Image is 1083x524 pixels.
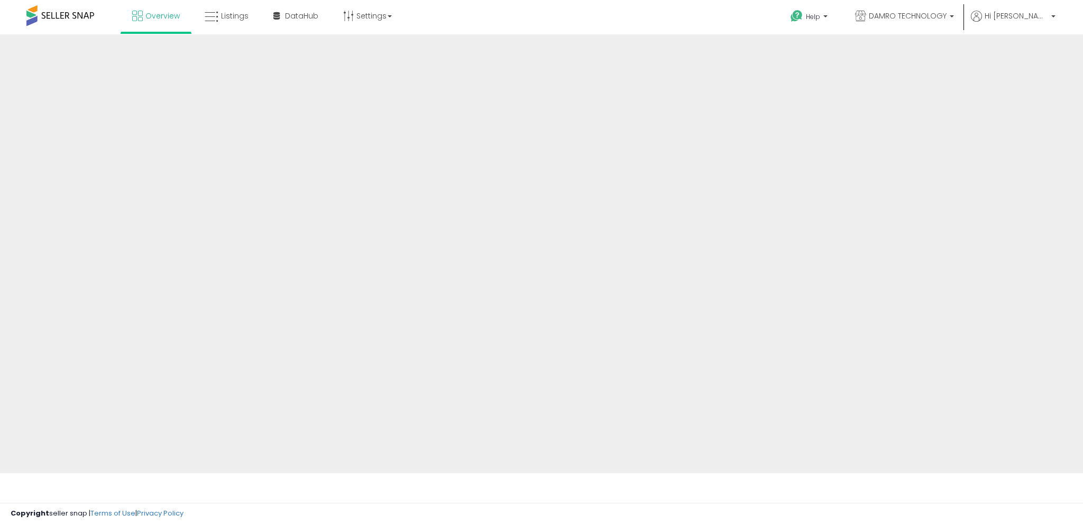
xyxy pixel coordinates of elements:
[971,11,1056,34] a: Hi [PERSON_NAME]
[782,2,838,34] a: Help
[145,11,180,21] span: Overview
[221,11,249,21] span: Listings
[790,10,803,23] i: Get Help
[285,11,318,21] span: DataHub
[985,11,1048,21] span: Hi [PERSON_NAME]
[806,12,820,21] span: Help
[869,11,947,21] span: DAMRO TECHNOLOGY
